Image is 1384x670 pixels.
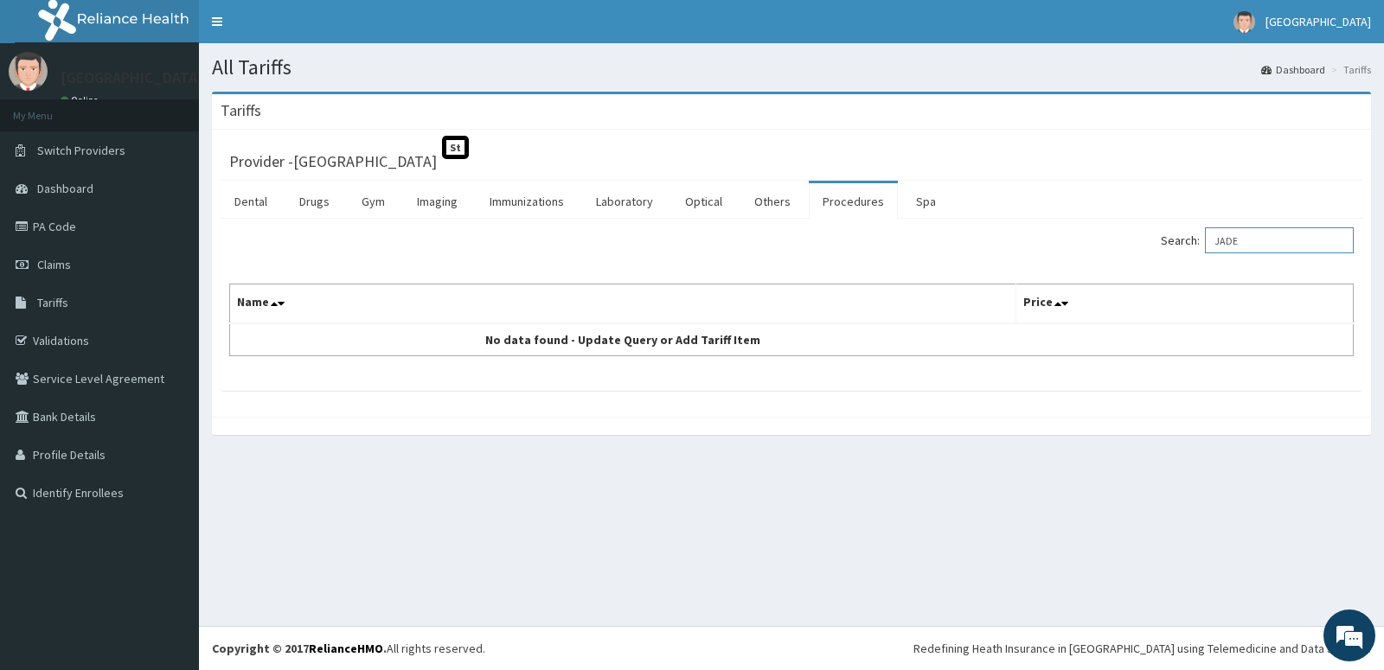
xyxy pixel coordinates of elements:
[90,97,291,119] div: Chat with us now
[212,56,1371,79] h1: All Tariffs
[230,284,1016,324] th: Name
[476,183,578,220] a: Immunizations
[212,641,387,656] strong: Copyright © 2017 .
[100,218,239,392] span: We're online!
[221,103,261,118] h3: Tariffs
[348,183,399,220] a: Gym
[37,257,71,272] span: Claims
[285,183,343,220] a: Drugs
[1327,62,1371,77] li: Tariffs
[902,183,950,220] a: Spa
[230,323,1016,356] td: No data found - Update Query or Add Tariff Item
[37,143,125,158] span: Switch Providers
[1205,227,1354,253] input: Search:
[229,154,437,169] h3: Provider - [GEOGRAPHIC_DATA]
[9,52,48,91] img: User Image
[913,640,1371,657] div: Redefining Heath Insurance in [GEOGRAPHIC_DATA] using Telemedicine and Data Science!
[1161,227,1354,253] label: Search:
[1265,14,1371,29] span: [GEOGRAPHIC_DATA]
[32,86,70,130] img: d_794563401_company_1708531726252_794563401
[582,183,667,220] a: Laboratory
[61,94,102,106] a: Online
[671,183,736,220] a: Optical
[9,472,330,533] textarea: Type your message and hit 'Enter'
[442,136,469,159] span: St
[1261,62,1325,77] a: Dashboard
[199,626,1384,670] footer: All rights reserved.
[284,9,325,50] div: Minimize live chat window
[37,295,68,310] span: Tariffs
[221,183,281,220] a: Dental
[309,641,383,656] a: RelianceHMO
[61,70,203,86] p: [GEOGRAPHIC_DATA]
[1016,284,1354,324] th: Price
[37,181,93,196] span: Dashboard
[740,183,804,220] a: Others
[1233,11,1255,33] img: User Image
[403,183,471,220] a: Imaging
[809,183,898,220] a: Procedures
